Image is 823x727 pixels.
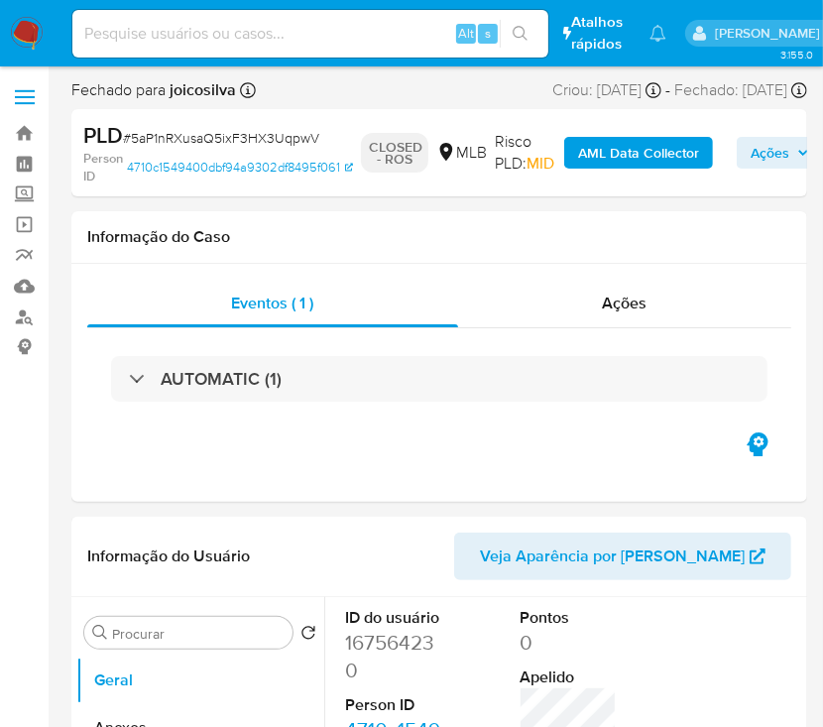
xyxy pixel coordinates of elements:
a: Notificações [649,25,666,42]
span: Risco PLD: [495,131,556,174]
b: Person ID [83,150,123,184]
span: Ações [603,292,647,314]
span: Eventos ( 1 ) [232,292,314,314]
span: Alt [458,24,474,43]
span: # 5aP1nRXusaQ5ixF3HX3UqpwV [123,128,319,148]
dt: ID do usuário [345,607,442,629]
b: AML Data Collector [578,137,699,169]
span: Veja Aparência por [PERSON_NAME] [480,533,745,580]
button: Ações [737,137,823,169]
span: Ações [751,137,789,169]
b: PLD [83,119,123,151]
span: - [665,79,670,101]
b: joicosilva [166,78,236,101]
dd: 0 [521,629,618,657]
dt: Person ID [345,694,442,716]
div: Fechado: [DATE] [674,79,807,101]
button: Geral [76,657,324,704]
span: Atalhos rápidos [572,12,631,54]
a: 4710c1549400dbf94a9302df8495f061 [127,150,353,184]
dd: 167564230 [345,629,442,684]
span: Fechado para [71,79,236,101]
button: AML Data Collector [564,137,713,169]
input: Procurar [112,625,285,643]
button: Veja Aparência por [PERSON_NAME] [454,533,791,580]
input: Pesquise usuários ou casos... [72,21,548,47]
dt: Apelido [521,666,618,688]
h3: AUTOMATIC (1) [161,368,282,390]
h1: Informação do Caso [87,227,791,247]
dt: Pontos [521,607,618,629]
div: Criou: [DATE] [552,79,661,101]
button: search-icon [500,20,540,48]
button: Procurar [92,625,108,641]
span: s [485,24,491,43]
h1: Informação do Usuário [87,546,250,566]
p: CLOSED - ROS [361,133,428,173]
div: MLB [436,142,487,164]
span: MID [527,152,554,175]
button: Retornar ao pedido padrão [300,625,316,647]
div: AUTOMATIC (1) [111,356,767,402]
